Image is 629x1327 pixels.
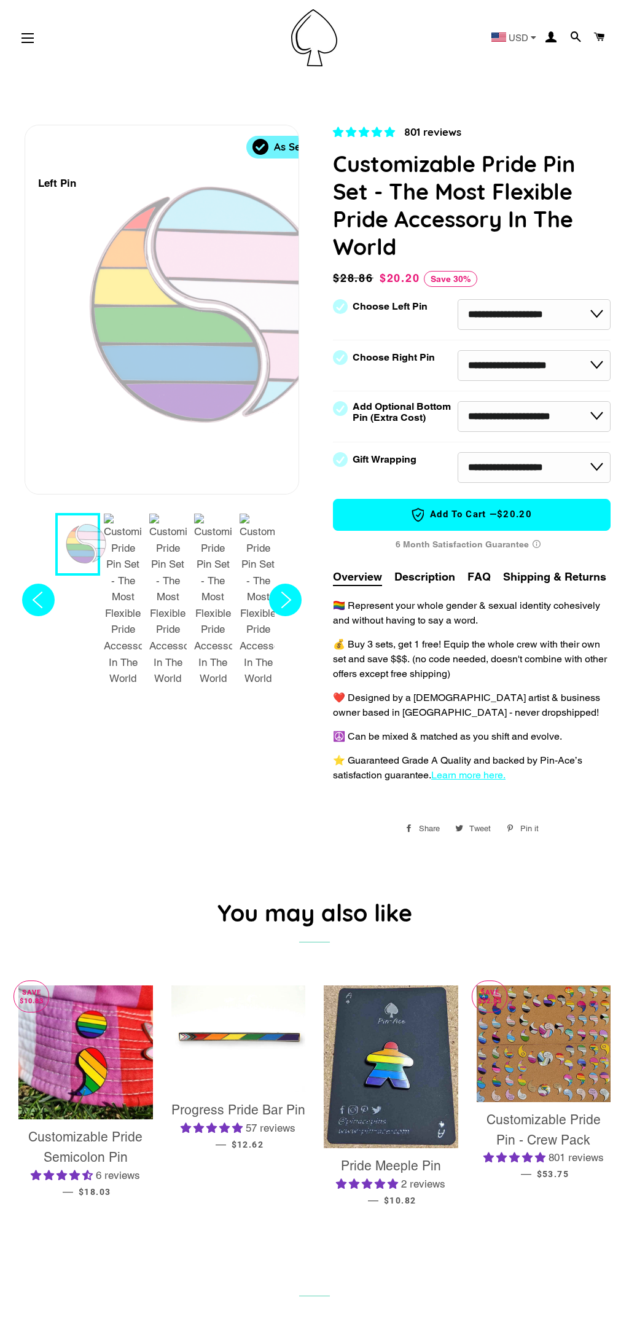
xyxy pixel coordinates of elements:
a: Pride Meeple Pin - Pin-Ace [324,985,458,1148]
span: Pride Meeple Pin [341,1158,441,1173]
label: Gift Wrapping [353,454,416,465]
div: 6 Month Satisfaction Guarantee [333,533,611,556]
span: 4.83 stars [333,126,398,138]
h2: You may also like [18,896,611,929]
span: $53.75 [537,1169,569,1179]
button: 2 / 9 [100,513,145,692]
span: 801 reviews [549,1151,604,1164]
a: Progress Pride Bar Pin 4.98 stars 57 reviews — $12.62 [171,1092,306,1160]
span: Tweet [469,820,497,838]
span: $10.82 [384,1196,416,1205]
span: 801 reviews [404,125,461,138]
button: FAQ [467,568,491,585]
span: $20.20 [380,272,420,284]
span: Pin it [520,820,545,838]
p: ❤️ Designed by a [DEMOGRAPHIC_DATA] artist & business owner based in [GEOGRAPHIC_DATA] - never dr... [333,691,611,720]
p: 🏳️‍🌈 Represent your whole gender & sexual identity cohesively and without having to say a word. [333,598,611,628]
span: Add to Cart — [352,507,592,523]
span: $12.62 [232,1140,264,1149]
button: Shipping & Returns [503,568,606,585]
span: — [63,1185,73,1197]
button: 5 / 9 [236,513,281,692]
button: Next slide [265,513,305,692]
span: Customizable Pride Semicolon Pin [28,1129,143,1165]
a: Customizable Pride Pin - Crew Pack 4.83 stars 801 reviews — $53.75 [477,1102,611,1190]
span: — [216,1138,226,1150]
p: Save $10.83 [14,981,49,1012]
img: Progress Pride Bar Pin - Pin-Ace [171,985,306,1093]
span: — [521,1167,531,1180]
span: Save 30% [424,271,477,287]
h1: Customizable Pride Pin Set - The Most Flexible Pride Accessory In The World [333,150,611,260]
img: Customizable Pride Pin Set - The Most Flexible Pride Accessory In The World [194,514,232,687]
img: Pin-Ace [291,9,337,66]
span: 4.83 stars [483,1151,549,1164]
span: — [368,1194,378,1206]
span: 6 reviews [96,1169,140,1181]
span: USD [509,33,528,42]
span: $20.20 [497,508,532,521]
a: Learn more here. [431,769,506,781]
img: Customizable Pride Pin Set - The Most Flexible Pride Accessory In The World [240,514,277,687]
button: 3 / 9 [146,513,190,692]
a: Pride Meeple Pin 5.00 stars 2 reviews — $10.82 [324,1148,458,1216]
span: $18.03 [79,1187,111,1197]
img: Customizable Pride Pin Set - The Most Flexible Pride Accessory In The World [104,514,141,687]
button: Previous slide [18,513,58,692]
p: 💰 Buy 3 sets, get 1 free! Equip the whole crew with their own set and save $$$. (no code needed, ... [333,637,611,681]
a: Customizable Pride Semicolon Pin 4.67 stars 6 reviews — $18.03 [18,1119,153,1207]
label: Add Optional Bottom Pin (Extra Cost) [353,401,456,423]
span: 5.00 stars [336,1178,401,1190]
img: Pride Meeple Pin - Pin-Ace [324,985,458,1149]
span: 4.67 stars [31,1169,96,1181]
button: Description [394,568,455,585]
button: Overview [333,568,382,586]
label: Choose Left Pin [353,301,428,312]
label: Choose Right Pin [353,352,435,363]
span: 4.98 stars [181,1122,246,1134]
div: 1 / 9 [25,125,299,494]
button: Add to Cart —$20.20 [333,499,611,531]
p: ☮️ Can be mixed & matched as you shift and evolve. [333,729,611,744]
button: 4 / 9 [190,513,235,692]
span: Progress Pride Bar Pin [171,1102,305,1118]
p: ⭐️ Guaranteed Grade A Quality and backed by Pin-Ace’s satisfaction guarantee. [333,753,611,783]
span: Customizable Pride Pin - Crew Pack [486,1112,601,1148]
img: Customizable Pride Pin Set - The Most Flexible Pride Accessory In The World [149,514,187,687]
span: $28.86 [333,270,377,287]
p: Save $32.83 [472,981,507,1012]
span: 2 reviews [401,1178,445,1190]
span: Share [419,820,446,838]
button: 1 / 9 [55,513,100,576]
span: 57 reviews [246,1122,295,1134]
